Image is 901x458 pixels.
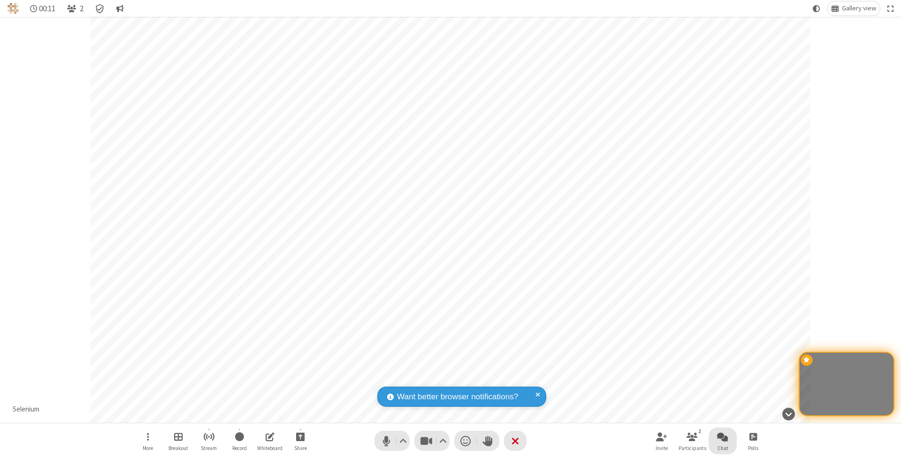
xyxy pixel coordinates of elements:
[232,445,247,451] span: Record
[397,391,518,403] span: Want better browser notifications?
[374,431,410,451] button: Mute (⌘+Shift+A)
[143,445,153,451] span: More
[827,1,880,16] button: Change layout
[256,427,284,454] button: Open shared whiteboard
[748,445,758,451] span: Polls
[477,431,499,451] button: Raise hand
[195,427,223,454] button: Start streaming
[39,4,55,13] span: 00:11
[414,431,450,451] button: Stop video (⌘+Shift+V)
[112,1,127,16] button: Conversation
[294,445,307,451] span: Share
[696,427,704,435] div: 2
[9,404,43,415] div: Selenium
[809,1,824,16] button: Using system theme
[709,427,737,454] button: Open chat
[134,427,162,454] button: Open menu
[286,427,314,454] button: Start sharing
[164,427,192,454] button: Manage Breakout Rooms
[656,445,668,451] span: Invite
[679,445,706,451] span: Participants
[91,1,109,16] div: Meeting details Encryption enabled
[504,431,527,451] button: End or leave meeting
[225,427,253,454] button: Start recording
[168,445,188,451] span: Breakout
[257,445,283,451] span: Whiteboard
[397,431,410,451] button: Audio settings
[437,431,450,451] button: Video setting
[678,427,706,454] button: Open participant list
[779,403,798,425] button: Hide
[718,445,728,451] span: Chat
[648,427,676,454] button: Invite participants (⌘+Shift+I)
[26,1,60,16] div: Timer
[884,1,898,16] button: Fullscreen
[454,431,477,451] button: Send a reaction
[63,1,87,16] button: Open participant list
[739,427,767,454] button: Open poll
[8,3,19,14] img: QA Selenium DO NOT DELETE OR CHANGE
[842,5,876,12] span: Gallery view
[80,4,84,13] span: 2
[201,445,217,451] span: Stream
